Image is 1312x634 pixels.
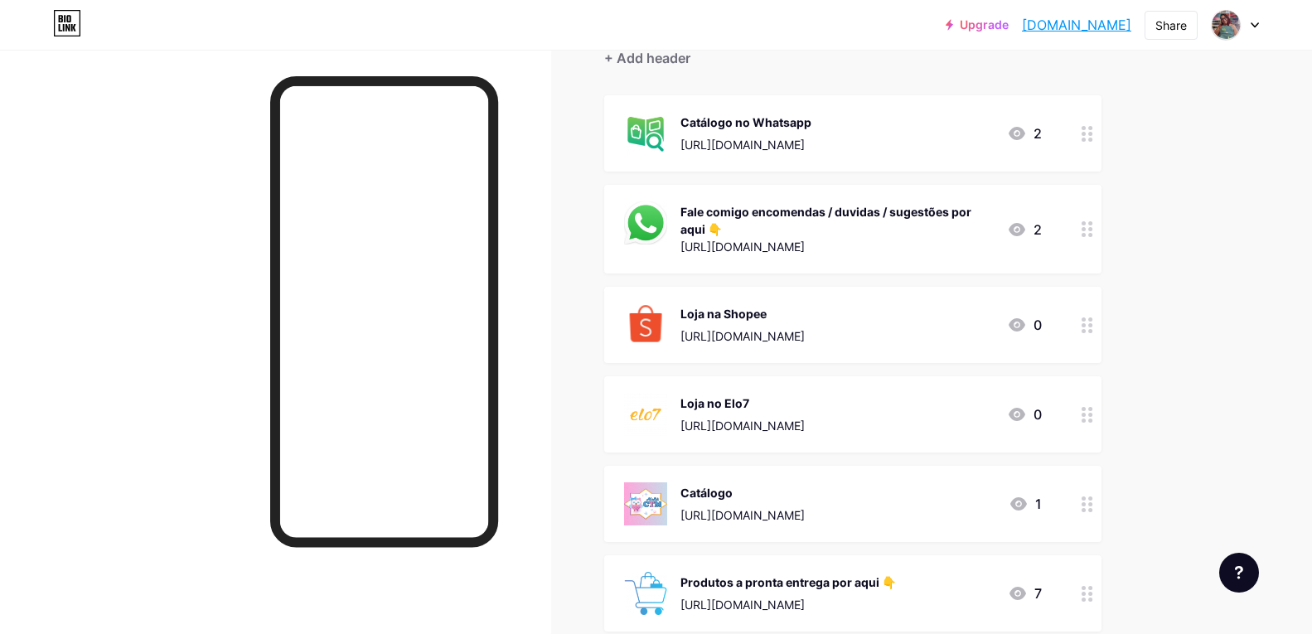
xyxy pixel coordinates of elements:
[624,572,667,615] img: Produtos a pronta entrega por aqui 👇
[1007,404,1042,424] div: 0
[624,393,667,436] img: Loja no Elo7
[680,203,994,238] div: Fale comigo encomendas / duvidas / sugestões por aqui 👇
[680,327,805,345] div: [URL][DOMAIN_NAME]
[624,303,667,346] img: Loja na Shopee
[680,238,994,255] div: [URL][DOMAIN_NAME]
[1007,220,1042,240] div: 2
[946,18,1009,31] a: Upgrade
[680,417,805,434] div: [URL][DOMAIN_NAME]
[680,136,811,153] div: [URL][DOMAIN_NAME]
[1022,15,1131,35] a: [DOMAIN_NAME]
[1007,315,1042,335] div: 0
[604,48,690,68] div: + Add header
[680,506,805,524] div: [URL][DOMAIN_NAME]
[1008,583,1042,603] div: 7
[624,482,667,525] img: Catálogo
[680,596,896,613] div: [URL][DOMAIN_NAME]
[680,574,896,591] div: Produtos a pronta entrega por aqui 👇
[680,305,805,322] div: Loja na Shopee
[1155,17,1187,34] div: Share
[1210,9,1242,41] img: coisasdetatimoraes
[680,394,805,412] div: Loja no Elo7
[680,114,811,131] div: Catálogo no Whatsapp
[1007,123,1042,143] div: 2
[624,112,667,155] img: Catálogo no Whatsapp
[624,201,667,244] img: Fale comigo encomendas / duvidas / sugestões por aqui 👇
[1009,494,1042,514] div: 1
[680,484,805,501] div: Catálogo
